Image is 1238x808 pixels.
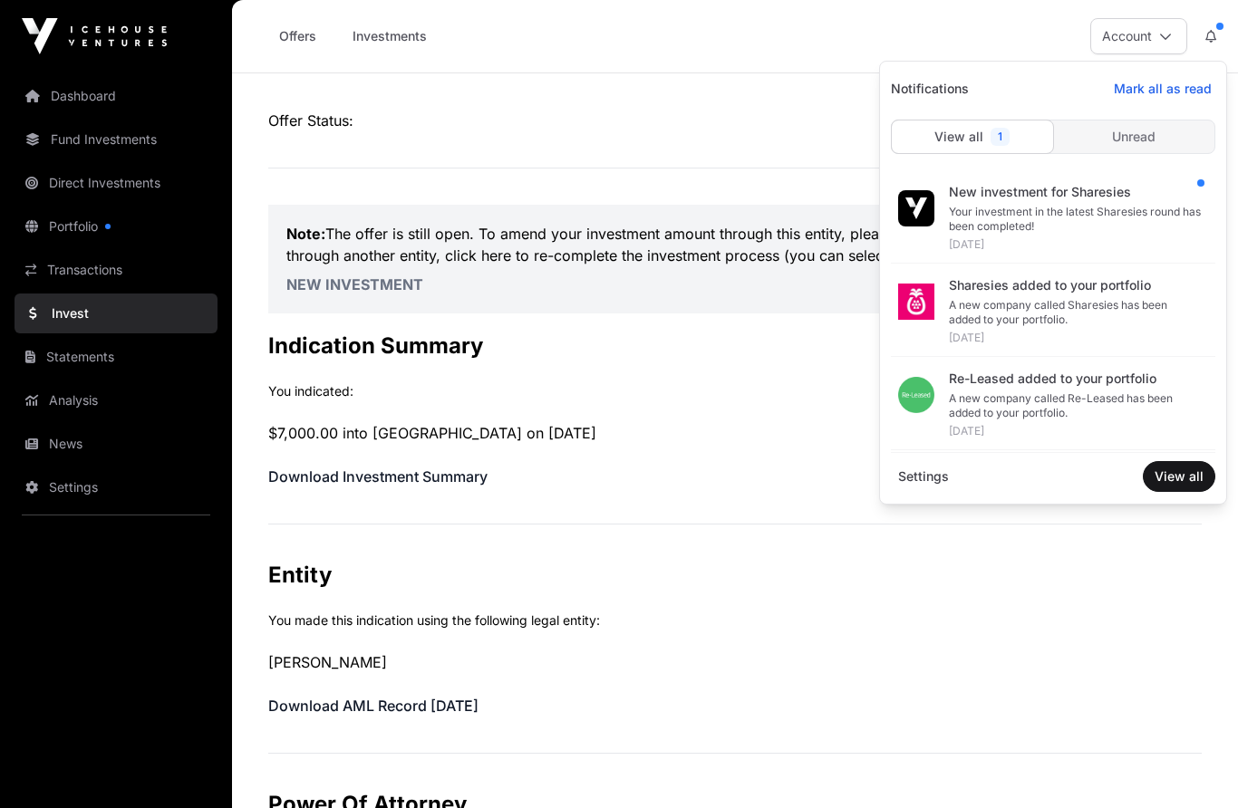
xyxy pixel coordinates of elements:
[1143,461,1215,492] button: View all
[891,265,1215,357] a: Sharesies added to your portfolioA new company called Sharesies has been added to your portfolio....
[1090,18,1187,54] button: Account
[15,207,218,246] a: Portfolio
[1103,74,1223,103] button: Mark all as read
[268,697,479,715] a: Download AML Record [DATE]
[286,223,1184,266] p: The offer is still open. To amend your investment amount through this entity, please contact us. ...
[1114,80,1212,98] span: Mark all as read
[898,284,934,320] img: sharesies_logo.jpeg
[949,276,1201,294] div: Sharesies added to your portfolio
[286,275,423,293] a: New Investment
[891,460,956,493] a: Settings
[949,424,1201,438] div: [DATE]
[949,331,1201,345] div: [DATE]
[1147,721,1238,808] iframe: Chat Widget
[891,172,1215,264] a: New investment for SharesiesYour investment in the latest Sharesies round has been completed![DATE]
[15,424,218,464] a: News
[15,120,218,159] a: Fund Investments
[949,370,1201,388] div: Re-Leased added to your portfolio
[15,337,218,377] a: Statements
[268,651,1202,673] p: [PERSON_NAME]
[15,76,218,116] a: Dashboard
[268,561,1202,590] h2: Entity
[15,163,218,203] a: Direct Investments
[268,332,1202,361] h2: Indication Summary
[949,183,1201,201] div: New investment for Sharesies
[268,467,488,486] a: Download Investment Summary
[884,72,976,105] span: Notifications
[949,391,1201,420] div: A new company called Re-Leased has been added to your portfolio.
[268,611,1202,630] p: You made this indication using the following legal entity:
[268,422,1202,444] p: $7,000.00 into [GEOGRAPHIC_DATA] on [DATE]
[268,382,1202,400] p: You indicated:
[22,18,167,54] img: Icehouse Ventures Logo
[949,298,1201,327] div: A new company called Sharesies has been added to your portfolio.
[15,380,218,420] a: Analysis
[1155,467,1204,486] span: View all
[949,237,1201,252] div: [DATE]
[15,467,218,507] a: Settings
[341,19,439,53] a: Investments
[898,377,934,413] img: download.png
[891,359,1215,450] a: Re-Leased added to your portfolioA new company called Re-Leased has been added to your portfolio....
[1112,128,1156,146] span: Unread
[15,250,218,290] a: Transactions
[15,293,218,333] a: Invest
[286,225,325,243] strong: Note:
[949,205,1201,234] div: Your investment in the latest Sharesies round has been completed!
[268,110,1202,131] p: Offer Status:
[261,19,334,53] a: Offers
[905,197,927,219] img: iv-small-logo.svg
